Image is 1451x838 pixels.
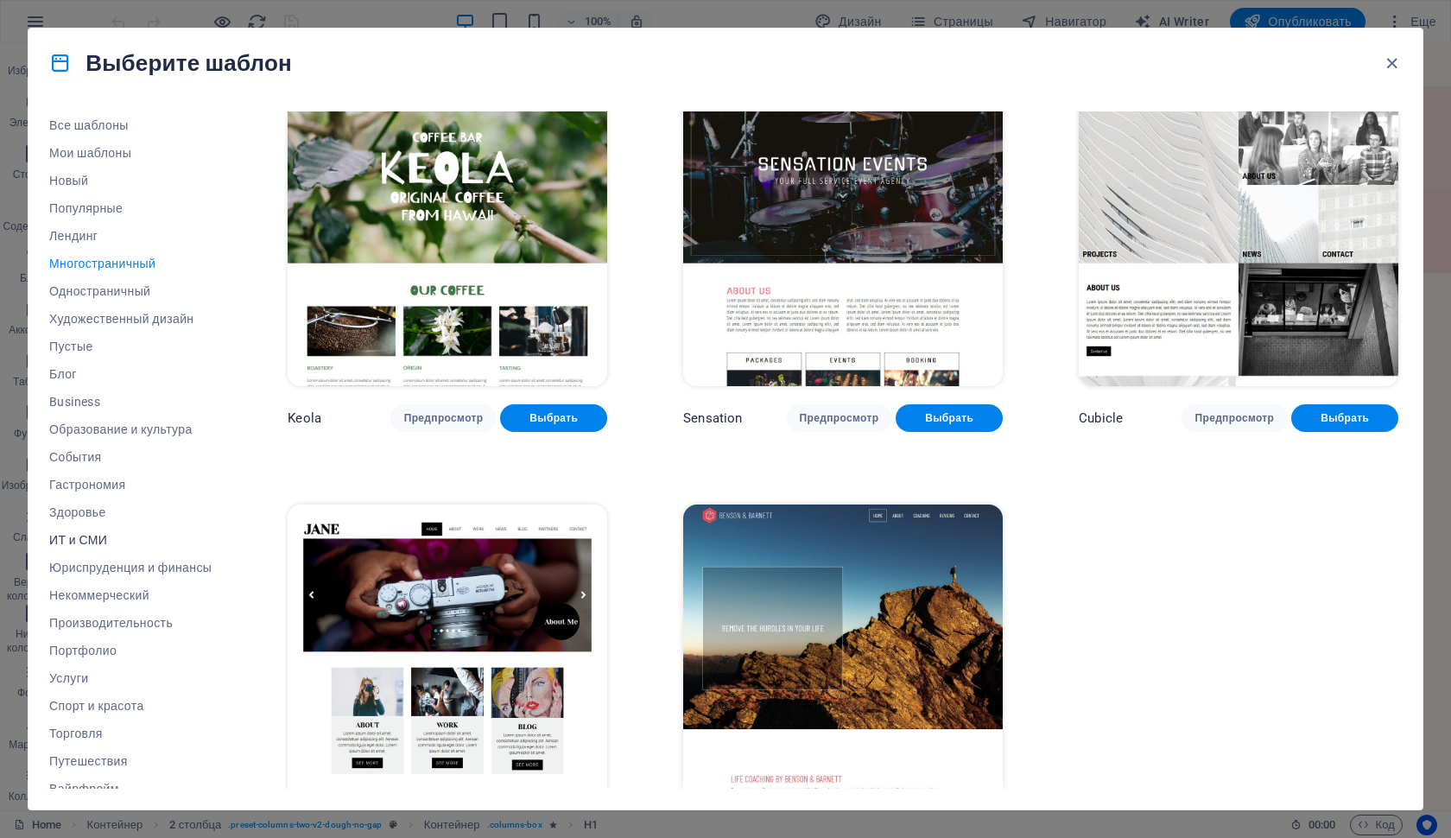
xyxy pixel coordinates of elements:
[49,561,212,575] span: Юриспруденция и финансы
[49,395,212,409] span: Business
[49,588,212,602] span: Некоммерческий
[683,505,1003,799] img: Benson & Barnett
[49,554,212,581] button: Юриспруденция и финансы
[909,411,989,425] span: Выбрать
[288,409,321,427] p: Keola
[49,360,212,388] button: Блог
[49,782,212,796] span: Вайрфрейм
[49,664,212,692] button: Услуги
[49,699,212,713] span: Спорт и красота
[49,471,212,498] button: Гастрономия
[49,305,212,333] button: Художественный дизайн
[49,229,212,243] span: Лендинг
[49,533,212,547] span: ИТ и СМИ
[1305,411,1384,425] span: Выбрать
[49,478,212,492] span: Гастрономия
[49,692,212,720] button: Спорт и красота
[49,111,212,139] button: Все шаблоны
[49,609,212,637] button: Производительность
[49,416,212,443] button: Образование и культура
[49,174,212,187] span: Новый
[896,404,1003,432] button: Выбрать
[49,388,212,416] button: Business
[49,222,212,250] button: Лендинг
[786,404,893,432] button: Предпросмотр
[49,333,212,360] button: Пустые
[1291,404,1398,432] button: Выбрать
[390,404,497,432] button: Предпросмотр
[49,118,212,132] span: Все шаблоны
[514,411,593,425] span: Выбрать
[49,644,212,657] span: Портфолио
[288,92,607,386] img: Keola
[500,404,607,432] button: Выбрать
[49,720,212,747] button: Торговля
[1079,409,1123,427] p: Cubicle
[49,146,212,160] span: Мои шаблоны
[1195,411,1275,425] span: Предпросмотр
[49,616,212,630] span: Производительность
[49,367,212,381] span: Блог
[49,637,212,664] button: Портфолио
[49,201,212,215] span: Популярные
[49,284,212,298] span: Одностраничный
[49,443,212,471] button: События
[49,747,212,775] button: Путешествия
[1182,404,1289,432] button: Предпросмотр
[683,409,742,427] p: Sensation
[404,411,484,425] span: Предпросмотр
[800,411,879,425] span: Предпросмотр
[49,450,212,464] span: События
[49,754,212,768] span: Путешествия
[288,505,607,799] img: Jane
[49,422,212,436] span: Образование и культура
[49,277,212,305] button: Одностраничный
[49,257,212,270] span: Многостраничный
[49,167,212,194] button: Новый
[49,49,292,77] h4: Выберите шаблон
[49,194,212,222] button: Популярные
[49,526,212,554] button: ИТ и СМИ
[49,727,212,740] span: Торговля
[1079,92,1398,386] img: Cubicle
[49,340,212,353] span: Пустые
[49,250,212,277] button: Многостраничный
[683,92,1003,386] img: Sensation
[49,671,212,685] span: Услуги
[49,505,212,519] span: Здоровье
[49,498,212,526] button: Здоровье
[49,312,212,326] span: Художественный дизайн
[49,139,212,167] button: Мои шаблоны
[49,581,212,609] button: Некоммерческий
[49,775,212,803] button: Вайрфрейм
